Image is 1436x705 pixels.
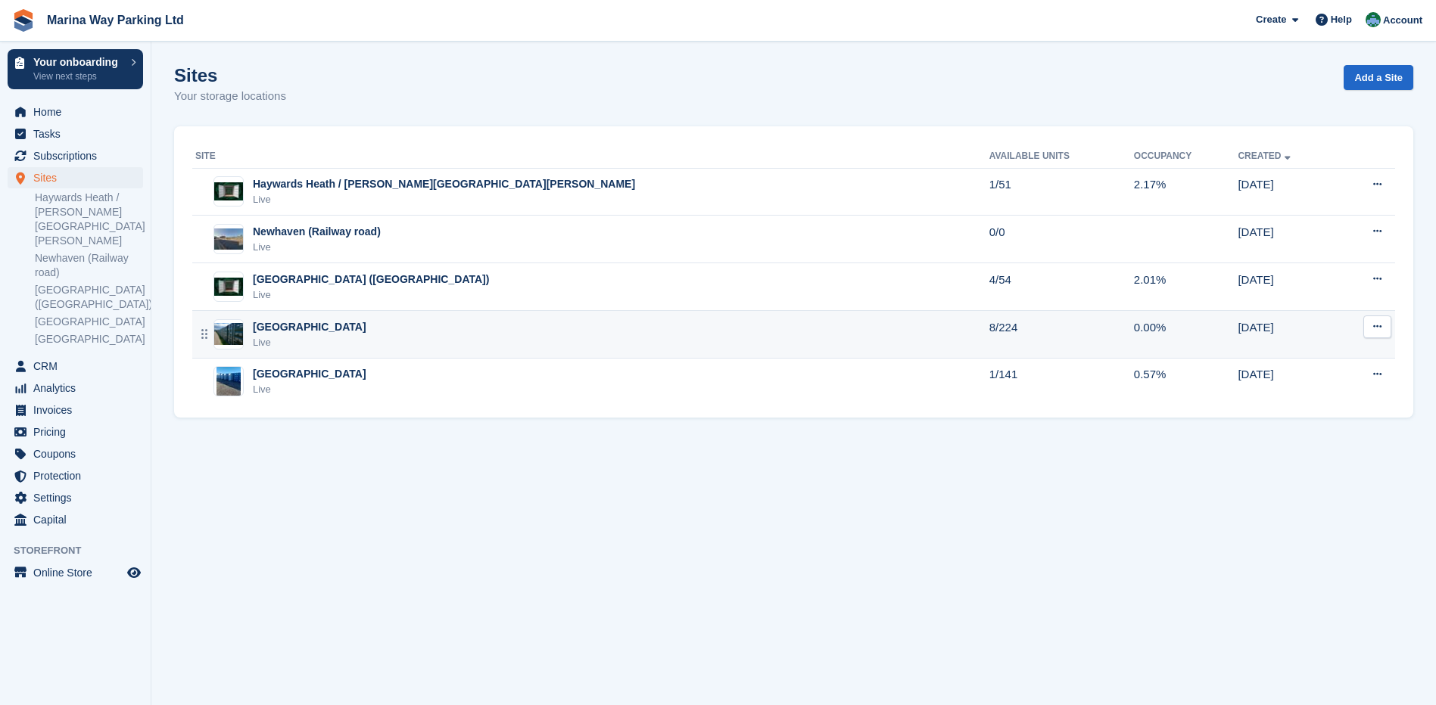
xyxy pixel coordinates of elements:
div: Live [253,335,366,350]
img: Image of Newhaven (Railway road) site [214,228,243,250]
a: menu [8,145,143,166]
p: Your onboarding [33,57,123,67]
span: Subscriptions [33,145,124,166]
a: menu [8,399,143,421]
span: Capital [33,509,124,530]
div: Live [253,192,635,207]
th: Site [192,144,989,169]
a: Haywards Heath / [PERSON_NAME][GEOGRAPHIC_DATA][PERSON_NAME] [35,191,143,248]
p: View next steps [33,70,123,83]
div: Haywards Heath / [PERSON_NAME][GEOGRAPHIC_DATA][PERSON_NAME] [253,176,635,192]
span: Protection [33,465,124,486]
td: 2.01% [1134,263,1238,311]
img: Image of Peacehaven site [216,366,241,396]
a: Add a Site [1344,65,1413,90]
th: Available Units [989,144,1134,169]
span: Create [1256,12,1286,27]
td: 1/141 [989,358,1134,405]
td: 8/224 [989,311,1134,359]
a: Marina Way Parking Ltd [41,8,190,33]
td: 4/54 [989,263,1134,311]
td: 0/0 [989,216,1134,263]
span: Coupons [33,443,124,464]
span: Account [1383,13,1422,28]
a: menu [8,443,143,464]
a: [GEOGRAPHIC_DATA] [35,332,143,346]
span: Sites [33,167,124,188]
img: Paul Lewis [1366,12,1381,27]
a: menu [8,356,143,377]
td: 0.57% [1134,358,1238,405]
span: Online Store [33,562,124,583]
td: [DATE] [1238,216,1338,263]
div: Live [253,240,381,255]
a: Your onboarding View next steps [8,49,143,89]
a: menu [8,377,143,399]
span: Invoices [33,399,124,421]
span: Settings [33,487,124,508]
a: menu [8,421,143,443]
th: Occupancy [1134,144,1238,169]
td: 2.17% [1134,168,1238,216]
a: menu [8,465,143,486]
div: Live [253,382,366,397]
a: Newhaven (Railway road) [35,251,143,280]
td: [DATE] [1238,168,1338,216]
a: menu [8,123,143,144]
h1: Sites [174,65,286,85]
a: Created [1238,151,1293,161]
a: menu [8,101,143,123]
div: Live [253,287,489,303]
div: [GEOGRAPHIC_DATA] ([GEOGRAPHIC_DATA]) [253,272,489,287]
a: menu [8,562,143,583]
p: Your storage locations [174,88,286,105]
div: Newhaven (Railway road) [253,224,381,240]
a: Preview store [125,564,143,582]
span: Home [33,101,124,123]
span: Help [1331,12,1352,27]
td: [DATE] [1238,358,1338,405]
div: [GEOGRAPHIC_DATA] [253,319,366,335]
img: Image of Haywards Heath / Burgess Hill site [214,182,243,200]
td: 1/51 [989,168,1134,216]
a: [GEOGRAPHIC_DATA] [35,315,143,329]
td: [DATE] [1238,311,1338,359]
a: menu [8,167,143,188]
td: 0.00% [1134,311,1238,359]
a: [GEOGRAPHIC_DATA] ([GEOGRAPHIC_DATA]) [35,283,143,312]
span: Storefront [14,543,151,558]
td: [DATE] [1238,263,1338,311]
img: Image of Brighton site [214,323,243,345]
span: Pricing [33,421,124,443]
img: stora-icon-8386f47178a22dfd0bd8f6a31ec36ba5ce8667c1dd55bd0f319d3a0aa187defe.svg [12,9,35,32]
img: Image of Newhaven (Beach Road) site [214,278,243,296]
div: [GEOGRAPHIC_DATA] [253,366,366,382]
span: Analytics [33,377,124,399]
a: menu [8,509,143,530]
span: CRM [33,356,124,377]
a: menu [8,487,143,508]
span: Tasks [33,123,124,144]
